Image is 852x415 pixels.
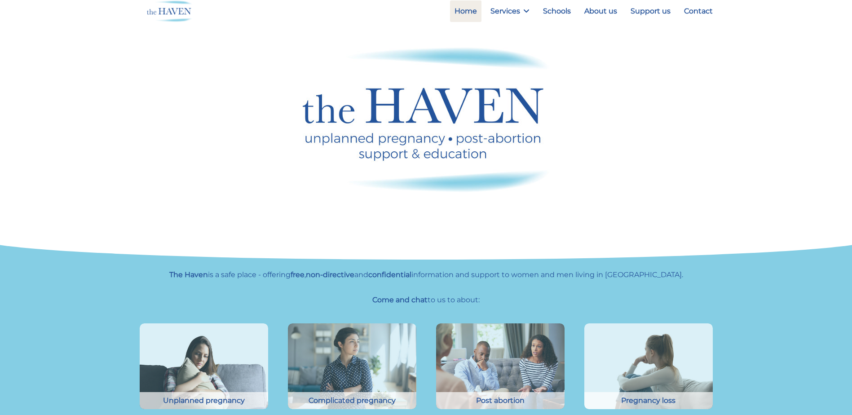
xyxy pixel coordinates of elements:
a: About us [580,0,622,22]
a: Home [450,0,481,22]
a: Front view of a sad girl embracing a pillow sitting on a couch Unplanned pregnancy [140,402,268,411]
div: Complicated pregnancy [288,392,416,409]
a: Young woman discussing pregnancy problems with counsellor Complicated pregnancy [288,402,416,411]
strong: confidential [368,270,411,279]
div: Unplanned pregnancy [140,392,268,409]
img: Young woman discussing pregnancy problems with counsellor [288,323,416,409]
a: Contact [680,0,717,22]
div: Pregnancy loss [584,392,713,409]
a: Young couple in crisis trying solve problem during counselling Post abortion [436,402,565,411]
strong: The Haven [169,270,208,279]
img: Haven logo - unplanned pregnancy, post abortion support and education [303,47,550,192]
strong: non-directive [306,270,354,279]
img: Side view young woman looking away at window sitting on couch at home [584,323,713,409]
a: Support us [626,0,675,22]
div: Post abortion [436,392,565,409]
img: Front view of a sad girl embracing a pillow sitting on a couch [140,323,268,409]
img: Young couple in crisis trying solve problem during counselling [436,323,565,409]
a: Side view young woman looking away at window sitting on couch at home Pregnancy loss [584,402,713,411]
strong: free [291,270,305,279]
strong: Come and chat [372,296,428,304]
a: Services [486,0,534,22]
a: Schools [539,0,575,22]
